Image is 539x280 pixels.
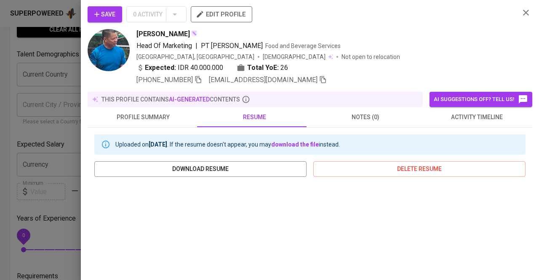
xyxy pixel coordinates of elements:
[93,112,194,123] span: profile summary
[201,42,263,50] span: PT [PERSON_NAME]
[136,76,193,84] span: [PHONE_NUMBER]
[94,9,115,20] span: Save
[280,63,288,73] span: 26
[136,29,190,39] span: [PERSON_NAME]
[434,94,528,104] span: AI suggestions off? Tell us!
[145,63,176,73] b: Expected:
[191,6,252,22] button: edit profile
[88,29,130,71] img: d125980549c11ef96a2b774e362be61c.jpg
[197,9,245,20] span: edit profile
[195,41,197,51] span: |
[115,137,340,152] div: Uploaded on . If the resume doesn't appear, you may instead.
[320,164,519,174] span: delete resume
[136,42,192,50] span: Head Of Marketing
[191,11,252,17] a: edit profile
[263,53,327,61] span: [DEMOGRAPHIC_DATA]
[101,164,300,174] span: download resume
[191,30,197,37] img: magic_wand.svg
[101,95,240,104] p: this profile contains contents
[136,63,223,73] div: IDR 40.000.000
[426,112,527,123] span: activity timeline
[88,6,122,22] button: Save
[204,112,305,123] span: resume
[313,161,526,177] button: delete resume
[169,96,210,103] span: AI-generated
[430,92,532,107] button: AI suggestions off? Tell us!
[315,112,416,123] span: notes (0)
[149,141,167,148] b: [DATE]
[265,43,341,49] span: Food and Beverage Services
[209,76,318,84] span: [EMAIL_ADDRESS][DOMAIN_NAME]
[94,161,307,177] button: download resume
[271,141,319,148] a: download the file
[247,63,279,73] b: Total YoE:
[342,53,400,61] p: Not open to relocation
[136,53,254,61] div: [GEOGRAPHIC_DATA], [GEOGRAPHIC_DATA]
